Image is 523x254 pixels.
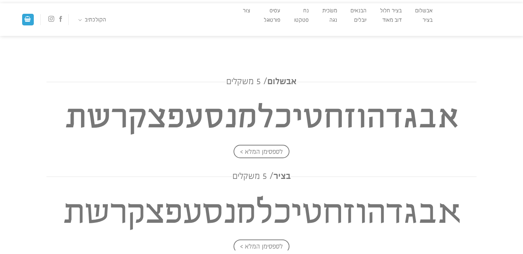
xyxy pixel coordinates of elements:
a: הבנאים [347,7,370,15]
h4: אבגדהוזחטיכלמנסעפצקרשת [46,186,476,238]
a: בציר חלול [377,7,405,15]
span: בציר [232,171,291,183]
span: / 5 משקלים [232,172,273,181]
a: אבשלום/ 5 משקלים אבגדהוזחטיכלמנסעפצקרשת לספסימן המלא > [46,76,476,155]
a: אבשלום [412,7,436,15]
a: דוב מאוד [379,17,405,24]
a: סטקטו [291,17,312,24]
span: אבשלום [226,76,297,88]
a: נח [300,7,312,15]
a: פורטוגל [260,17,284,24]
a: בציר [419,17,436,24]
a: הקולכתיב [74,16,109,24]
a: עקבו אחרינו באינסטגרם [48,16,54,23]
a: משׂכית [319,7,340,15]
span: / 5 משקלים [226,77,267,87]
span: לספסימן המלא > [234,239,289,253]
a: מעבר לסל הקניות [22,14,34,26]
a: צוּר [239,7,254,15]
a: בציר/ 5 משקלים אבגדהוזחטיכלמנסעפצקרשת לספסימן המלא > [46,171,476,250]
span: לספסימן המלא > [234,145,289,159]
img: הקולכתיב [442,3,502,36]
a: עקבו אחרינו בפייסבוק [58,16,64,23]
a: יובלים [350,17,370,24]
a: עסיס [266,7,284,15]
h4: אבגדהוזחטיכלמנסעפצקרשת [46,91,476,144]
a: נגה [326,17,340,24]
